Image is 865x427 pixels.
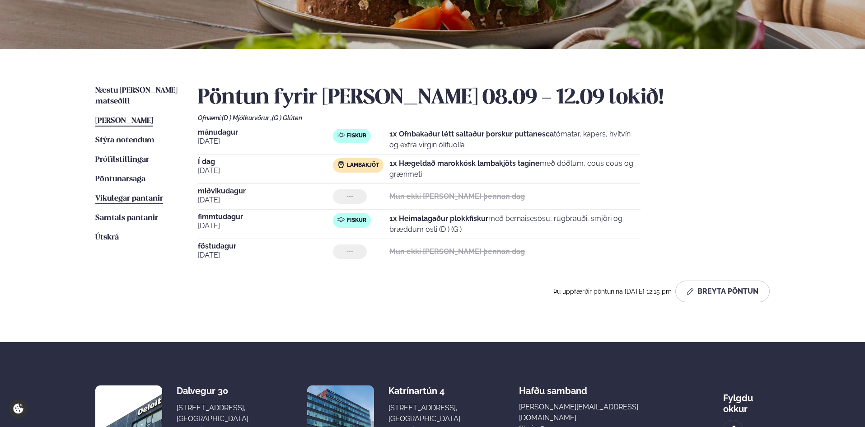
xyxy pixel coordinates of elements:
span: fimmtudagur [198,213,333,221]
span: [DATE] [198,136,333,147]
a: [PERSON_NAME][EMAIL_ADDRESS][DOMAIN_NAME] [519,402,664,423]
span: Vikulegar pantanir [95,195,163,202]
div: Ofnæmi: [198,114,770,122]
span: [DATE] [198,165,333,176]
div: Katrínartún 4 [388,385,460,396]
a: Cookie settings [9,399,28,418]
button: Breyta Pöntun [675,281,770,302]
a: Samtals pantanir [95,213,158,224]
a: [PERSON_NAME] [95,116,153,127]
div: [STREET_ADDRESS], [GEOGRAPHIC_DATA] [388,403,460,424]
span: Fiskur [347,217,366,224]
a: Næstu [PERSON_NAME] matseðill [95,85,180,107]
a: Prófílstillingar [95,155,149,165]
img: fish.svg [337,131,345,139]
span: Næstu [PERSON_NAME] matseðill [95,87,178,105]
a: Vikulegar pantanir [95,193,163,204]
p: tómatar, kapers, hvítvín og extra virgin ólífuolía [389,129,641,150]
span: --- [346,248,353,255]
span: Í dag [198,158,333,165]
img: Lamb.svg [337,161,345,168]
a: Stýra notendum [95,135,154,146]
span: [DATE] [198,195,333,206]
span: mánudagur [198,129,333,136]
strong: 1x Hægeldað marokkósk lambakjöts tagine [389,159,540,168]
span: föstudagur [198,243,333,250]
span: (D ) Mjólkurvörur , [222,114,272,122]
span: Fiskur [347,132,366,140]
strong: Mun ekki [PERSON_NAME] þennan dag [389,247,525,256]
span: Þú uppfærðir pöntunina [DATE] 12:15 pm [553,288,672,295]
div: Fylgdu okkur [723,385,770,414]
strong: Mun ekki [PERSON_NAME] þennan dag [389,192,525,201]
div: Dalvegur 30 [177,385,248,396]
p: með döðlum, cous cous og grænmeti [389,158,641,180]
span: [DATE] [198,221,333,231]
div: [STREET_ADDRESS], [GEOGRAPHIC_DATA] [177,403,248,424]
img: fish.svg [337,216,345,223]
span: Pöntunarsaga [95,175,145,183]
span: Samtals pantanir [95,214,158,222]
span: Hafðu samband [519,378,587,396]
h2: Pöntun fyrir [PERSON_NAME] 08.09 - 12.09 lokið! [198,85,770,111]
span: miðvikudagur [198,188,333,195]
span: [DATE] [198,250,333,261]
span: Stýra notendum [95,136,154,144]
span: [PERSON_NAME] [95,117,153,125]
a: Pöntunarsaga [95,174,145,185]
strong: 1x Heimalagaður plokkfiskur [389,214,488,223]
span: --- [346,193,353,200]
p: með bernaisesósu, rúgbrauði, smjöri og bræddum osti (D ) (G ) [389,213,641,235]
span: Lambakjöt [347,162,379,169]
a: Útskrá [95,232,119,243]
span: Útskrá [95,234,119,241]
span: Prófílstillingar [95,156,149,164]
span: (G ) Glúten [272,114,302,122]
strong: 1x Ofnbakaður létt saltaður þorskur puttanesca [389,130,554,138]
